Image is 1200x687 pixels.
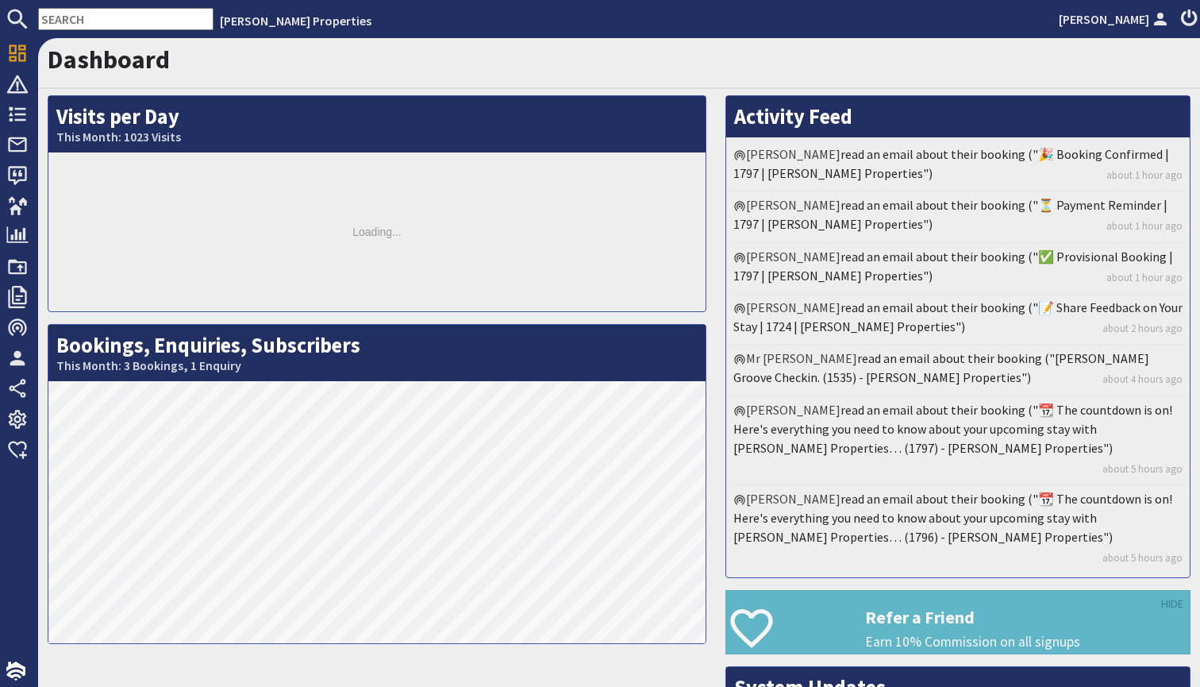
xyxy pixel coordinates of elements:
[733,402,1172,456] a: read an email about their booking ("📆 The countdown is on! Here's everything you need to know abo...
[220,13,371,29] a: [PERSON_NAME] Properties
[48,44,170,75] a: Dashboard
[733,491,1172,545] a: read an email about their booking ("📆 The countdown is on! Here's everything you need to know abo...
[730,486,1186,573] li: [PERSON_NAME]
[734,103,852,129] a: Activity Feed
[733,146,1169,181] a: read an email about their booking ("🎉 Booking Confirmed | 1797 | [PERSON_NAME] Properties")
[865,607,1190,627] h3: Refer a Friend
[1102,321,1183,336] a: about 2 hours ago
[56,129,698,145] small: This Month: 1023 Visits
[733,197,1167,232] a: read an email about their booking ("⏳ Payment Reminder | 1797 | [PERSON_NAME] Properties")
[1102,461,1183,477] a: about 5 hours ago
[730,192,1186,243] li: [PERSON_NAME]
[48,325,706,381] h2: Bookings, Enquiries, Subscribers
[1161,596,1183,613] a: HIDE
[1102,550,1183,565] a: about 5 hours ago
[733,299,1183,334] a: read an email about their booking ("📝 Share Feedback on Your Stay | 1724 | [PERSON_NAME] Properti...
[1102,372,1183,387] a: about 4 hours ago
[48,152,706,311] div: Loading...
[56,358,698,373] small: This Month: 3 Bookings, 1 Enquiry
[725,590,1190,654] a: Refer a Friend Earn 10% Commission on all signups
[730,141,1186,192] li: [PERSON_NAME]
[6,662,25,681] img: staytech_i_w-64f4e8e9ee0a9c174fd5317b4b171b261742d2d393467e5bdba4413f4f884c10.svg
[730,397,1186,486] li: [PERSON_NAME]
[865,631,1190,652] p: Earn 10% Commission on all signups
[1106,168,1183,183] a: about 1 hour ago
[1106,218,1183,234] a: about 1 hour ago
[48,96,706,152] h2: Visits per Day
[730,295,1186,345] li: [PERSON_NAME]
[730,345,1186,396] li: Mr [PERSON_NAME]
[733,350,1149,385] a: read an email about their booking ("[PERSON_NAME] Groove Checkin. (1535) - [PERSON_NAME] Properti...
[1059,10,1171,29] a: [PERSON_NAME]
[730,244,1186,295] li: [PERSON_NAME]
[1106,270,1183,285] a: about 1 hour ago
[733,249,1173,284] a: read an email about their booking ("✅ Provisional Booking | 1797 | [PERSON_NAME] Properties")
[38,8,213,30] input: SEARCH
